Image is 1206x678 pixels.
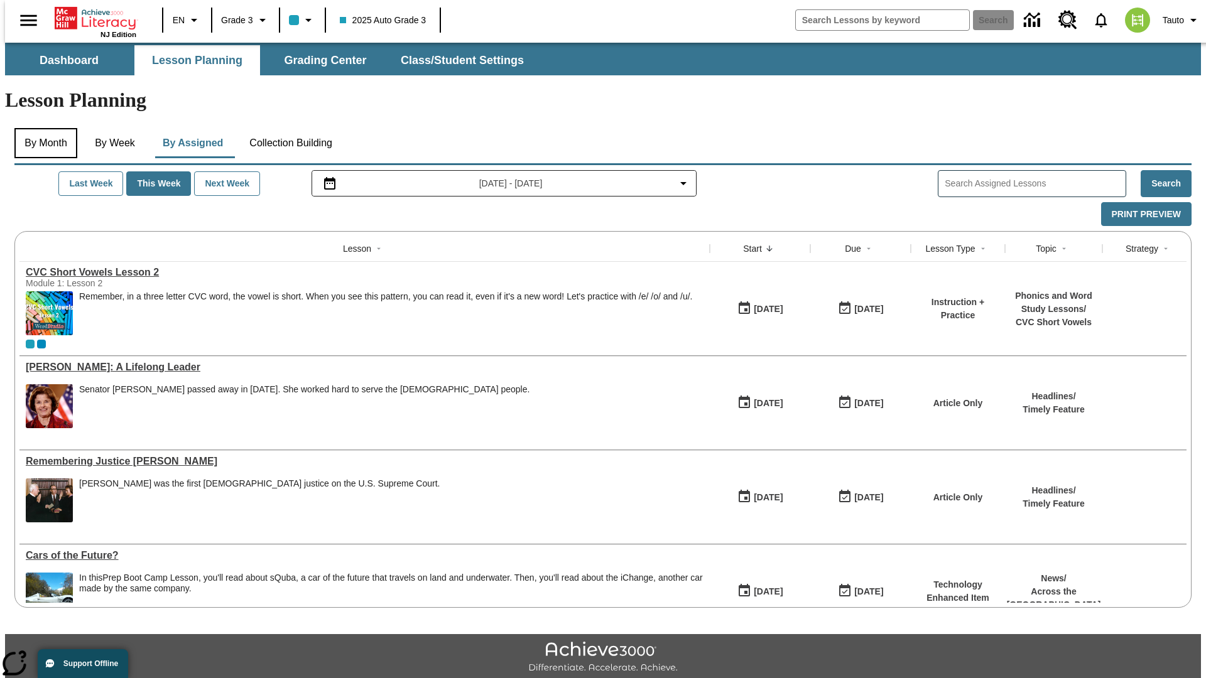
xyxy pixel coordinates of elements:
div: Strategy [1126,242,1158,255]
p: Instruction + Practice [917,296,999,322]
p: Timely Feature [1023,403,1085,416]
p: Timely Feature [1023,497,1085,510]
img: Senator Dianne Feinstein of California smiles with the U.S. flag behind her. [26,384,73,428]
div: [DATE] [854,301,883,317]
div: Module 1: Lesson 2 [26,278,214,288]
div: Lesson [343,242,371,255]
img: avatar image [1125,8,1150,33]
div: Home [55,4,136,38]
p: Remember, in a three letter CVC word, the vowel is short. When you see this pattern, you can read... [79,291,692,302]
p: Article Only [933,397,983,410]
div: CVC Short Vowels Lesson 2 [26,267,703,278]
button: Select the date range menu item [317,176,692,191]
button: Sort [1057,241,1072,256]
button: Open side menu [10,2,47,39]
a: CVC Short Vowels Lesson 2, Lessons [26,267,703,278]
button: Language: EN, Select a language [167,9,207,31]
button: Sort [371,241,386,256]
div: Remembering Justice O'Connor [26,456,703,467]
div: [DATE] [854,584,883,600]
a: Cars of the Future? , Lessons [26,550,703,561]
span: Support Offline [63,659,118,668]
p: Phonics and Word Study Lessons / [1011,289,1096,316]
div: Dianne Feinstein: A Lifelong Leader [26,362,703,373]
img: Chief Justice Warren Burger, wearing a black robe, holds up his right hand and faces Sandra Day O... [26,478,73,522]
button: 10/13/25: Last day the lesson can be accessed [834,485,888,509]
button: 07/01/25: First time the lesson was available [733,579,787,603]
button: Last Week [58,171,123,196]
img: CVC Short Vowels Lesson 2. [26,291,73,335]
button: Dashboard [6,45,132,75]
button: Class/Student Settings [391,45,534,75]
button: Support Offline [38,649,128,678]
div: SubNavbar [5,43,1201,75]
button: Search [1141,170,1192,197]
button: By Assigned [153,128,233,158]
p: Across the [GEOGRAPHIC_DATA] [1007,585,1101,611]
div: [DATE] [754,584,783,600]
button: Lesson Planning [134,45,260,75]
button: 10/13/25: First time the lesson was available [733,297,787,321]
span: Class/Student Settings [401,53,524,68]
span: Dashboard [40,53,99,68]
span: Tauto [1163,14,1184,27]
input: Search Assigned Lessons [945,175,1126,193]
input: search field [796,10,969,30]
span: 2025 Auto Grade 3 [340,14,426,27]
span: EN [173,14,185,27]
button: 10/13/25: First time the lesson was available [733,391,787,415]
span: [DATE] - [DATE] [479,177,543,190]
a: Data Center [1016,3,1051,38]
div: Remember, in a three letter CVC word, the vowel is short. When you see this pattern, you can read... [79,291,692,335]
button: This Week [126,171,191,196]
button: Print Preview [1101,202,1192,227]
button: Sort [1158,241,1173,256]
div: In this Prep Boot Camp Lesson, you'll read about sQuba, a car of the future that travels on land ... [79,573,703,616]
a: Dianne Feinstein: A Lifelong Leader, Lessons [26,362,703,373]
div: OL 2025 Auto Grade 4 [37,340,46,348]
div: Senator Dianne Feinstein passed away in September 2023. She worked hard to serve the American peo... [79,384,530,428]
span: Current Class [26,340,35,348]
button: Collection Building [239,128,342,158]
div: Lesson Type [925,242,975,255]
a: Remembering Justice O'Connor, Lessons [26,456,703,467]
div: [DATE] [754,490,783,505]
div: [DATE] [854,490,883,505]
button: Sort [861,241,876,256]
img: High-tech automobile treading water. [26,573,73,616]
button: 10/13/25: Last day the lesson can be accessed [834,391,888,415]
h1: Lesson Planning [5,89,1201,112]
img: Achieve3000 Differentiate Accelerate Achieve [528,642,678,674]
span: Grade 3 [221,14,253,27]
button: Sort [975,241,991,256]
button: Grade: Grade 3, Select a grade [216,9,275,31]
button: 10/13/25: Last day the lesson can be accessed [834,297,888,321]
div: [DATE] [754,301,783,317]
div: Sandra Day O'Connor was the first female justice on the U.S. Supreme Court. [79,478,440,522]
p: CVC Short Vowels [1011,316,1096,329]
div: In this [79,573,703,594]
button: 08/01/26: Last day the lesson can be accessed [834,579,888,603]
button: By Month [14,128,77,158]
button: By Week [84,128,146,158]
testabrev: Prep Boot Camp Lesson, you'll read about sQuba, a car of the future that travels on land and unde... [79,573,703,593]
div: SubNavbar [5,45,535,75]
a: Notifications [1085,4,1117,36]
p: News / [1007,572,1101,585]
p: Headlines / [1023,484,1085,497]
span: Grading Center [284,53,366,68]
p: Article Only [933,491,983,504]
button: Class color is light blue. Change class color [284,9,321,31]
span: NJ Edition [100,31,136,38]
div: Start [743,242,762,255]
a: Resource Center, Will open in new tab [1051,3,1085,37]
span: Lesson Planning [152,53,242,68]
button: Next Week [194,171,260,196]
button: Grading Center [263,45,388,75]
a: Home [55,6,136,31]
svg: Collapse Date Range Filter [676,176,691,191]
